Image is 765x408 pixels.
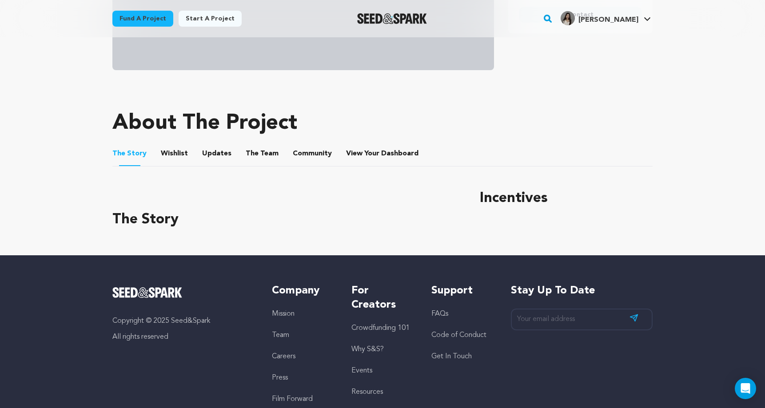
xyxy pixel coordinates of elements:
[346,148,420,159] span: Your
[431,332,486,339] a: Code of Conduct
[351,346,384,353] a: Why S&S?
[346,148,420,159] a: ViewYourDashboard
[272,374,288,381] a: Press
[112,332,254,342] p: All rights reserved
[381,148,418,159] span: Dashboard
[179,11,242,27] a: Start a project
[112,287,254,298] a: Seed&Spark Homepage
[112,287,182,298] img: Seed&Spark Logo
[561,11,638,25] div: Michelle C.'s Profile
[112,11,173,27] a: Fund a project
[112,209,458,230] h3: The Story
[246,148,279,159] span: Team
[559,9,653,28] span: Michelle C.'s Profile
[272,332,289,339] a: Team
[357,13,427,24] a: Seed&Spark Homepage
[357,13,427,24] img: Seed&Spark Logo Dark Mode
[246,148,259,159] span: The
[351,388,383,396] a: Resources
[351,367,372,374] a: Events
[511,284,653,298] h5: Stay up to date
[431,284,493,298] h5: Support
[511,309,653,330] input: Your email address
[559,9,653,25] a: Michelle C.'s Profile
[351,284,413,312] h5: For Creators
[735,378,756,399] div: Open Intercom Messenger
[578,16,638,24] span: [PERSON_NAME]
[272,284,334,298] h5: Company
[480,188,653,209] h1: Incentives
[351,325,410,332] a: Crowdfunding 101
[112,148,147,159] span: Story
[161,148,188,159] span: Wishlist
[272,310,295,317] a: Mission
[431,353,472,360] a: Get In Touch
[112,148,125,159] span: The
[272,353,295,360] a: Careers
[112,316,254,326] p: Copyright © 2025 Seed&Spark
[561,11,575,25] img: 8644358d6e1a449e.jpg
[293,148,332,159] span: Community
[202,148,231,159] span: Updates
[272,396,313,403] a: Film Forward
[431,310,448,317] a: FAQs
[112,113,297,134] h1: About The Project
